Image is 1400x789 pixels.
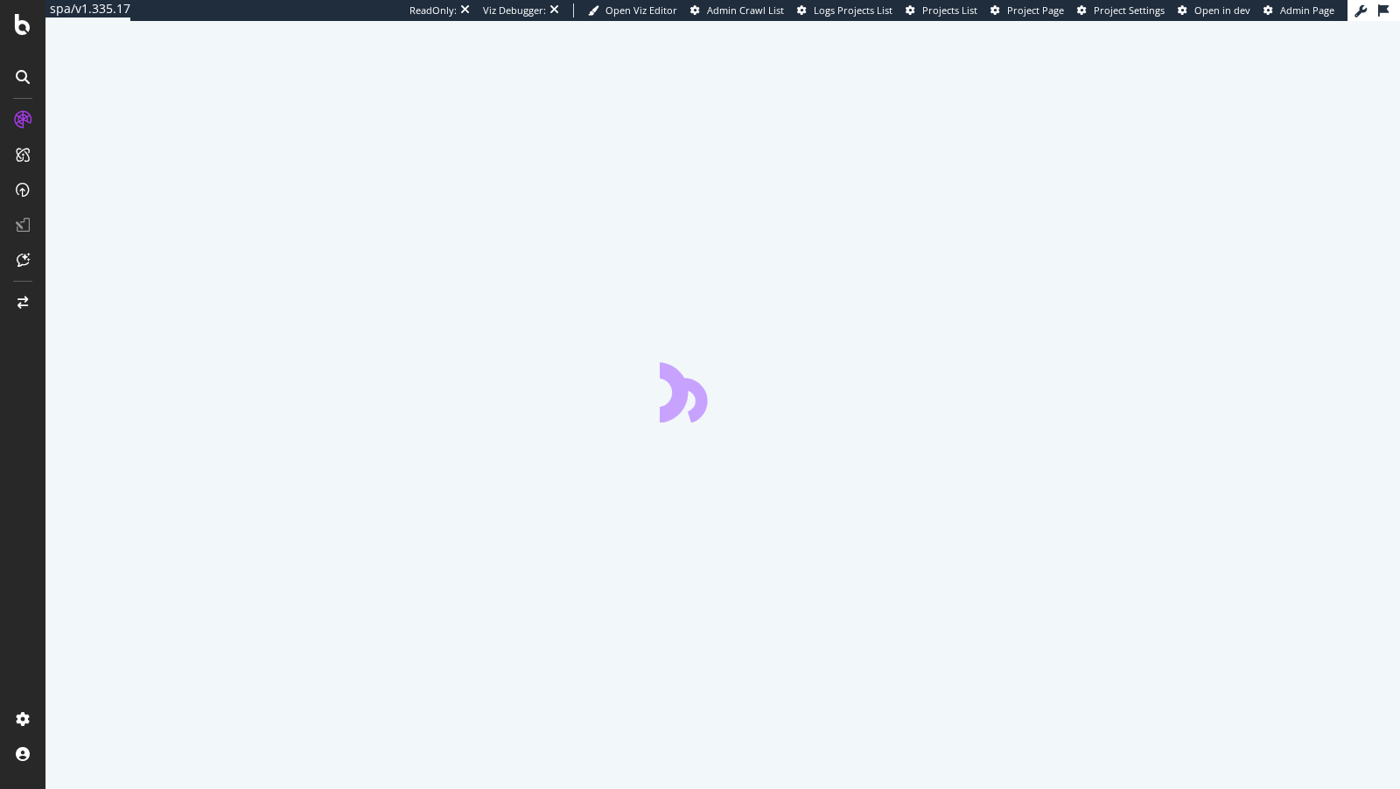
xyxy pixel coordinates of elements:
a: Admin Crawl List [690,3,784,17]
span: Admin Page [1280,3,1334,17]
span: Logs Projects List [814,3,892,17]
span: Projects List [922,3,977,17]
a: Project Page [990,3,1064,17]
div: animation [660,360,786,422]
span: Project Settings [1094,3,1165,17]
span: Open Viz Editor [605,3,677,17]
a: Projects List [906,3,977,17]
div: ReadOnly: [409,3,457,17]
div: Viz Debugger: [483,3,546,17]
span: Open in dev [1194,3,1250,17]
a: Open in dev [1178,3,1250,17]
a: Open Viz Editor [588,3,677,17]
a: Project Settings [1077,3,1165,17]
a: Admin Page [1263,3,1334,17]
span: Project Page [1007,3,1064,17]
a: Logs Projects List [797,3,892,17]
span: Admin Crawl List [707,3,784,17]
